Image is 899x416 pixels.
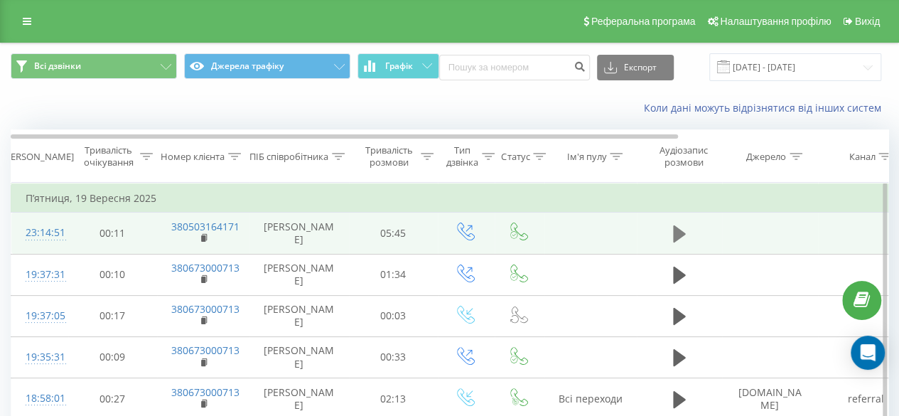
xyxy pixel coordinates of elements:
[26,302,54,330] div: 19:37:05
[249,254,349,295] td: [PERSON_NAME]
[26,343,54,371] div: 19:35:31
[446,144,478,169] div: Тип дзвінка
[597,55,674,80] button: Експорт
[851,336,885,370] div: Open Intercom Messenger
[80,144,136,169] div: Тривалість очікування
[644,101,888,114] a: Коли дані можуть відрізнятися вiд інших систем
[68,213,157,254] td: 00:11
[26,261,54,289] div: 19:37:31
[68,254,157,295] td: 00:10
[720,16,831,27] span: Налаштування профілю
[171,343,239,357] a: 380673000713
[849,151,875,163] div: Канал
[385,61,413,71] span: Графік
[184,53,350,79] button: Джерела трафіку
[34,60,81,72] span: Всі дзвінки
[361,144,417,169] div: Тривалість розмови
[249,151,328,163] div: ПІБ співробітника
[501,151,529,163] div: Статус
[649,144,718,169] div: Аудіозапис розмови
[68,336,157,378] td: 00:09
[249,295,349,336] td: [PERSON_NAME]
[249,213,349,254] td: [PERSON_NAME]
[249,336,349,378] td: [PERSON_NAME]
[566,151,606,163] div: Ім'я пулу
[855,16,880,27] span: Вихід
[11,53,177,79] button: Всі дзвінки
[349,295,438,336] td: 00:03
[349,213,438,254] td: 05:45
[161,151,225,163] div: Номер клієнта
[357,53,439,79] button: Графік
[171,220,239,233] a: 380503164171
[439,55,590,80] input: Пошук за номером
[349,254,438,295] td: 01:34
[26,385,54,412] div: 18:58:01
[349,336,438,378] td: 00:33
[171,302,239,316] a: 380673000713
[746,151,786,163] div: Джерело
[68,295,157,336] td: 00:17
[2,151,74,163] div: [PERSON_NAME]
[591,16,696,27] span: Реферальна програма
[171,261,239,274] a: 380673000713
[26,219,54,247] div: 23:14:51
[171,385,239,399] a: 380673000713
